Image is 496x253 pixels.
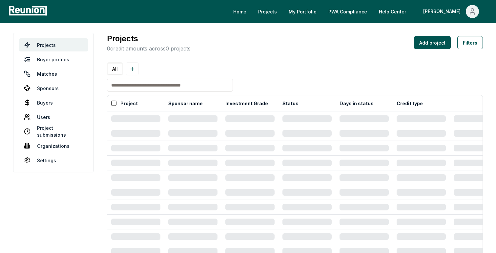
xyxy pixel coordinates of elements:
[107,33,191,45] h3: Projects
[395,97,424,110] button: Credit type
[19,110,88,124] a: Users
[414,36,451,49] button: Add project
[228,5,252,18] a: Home
[281,97,300,110] button: Status
[19,139,88,152] a: Organizations
[19,82,88,95] a: Sponsors
[374,5,411,18] a: Help Center
[119,97,139,110] button: Project
[224,97,269,110] button: Investment Grade
[19,125,88,138] a: Project submissions
[457,36,483,49] button: Filters
[167,97,204,110] button: Sponsor name
[283,5,322,18] a: My Portfolio
[107,45,191,52] p: 0 credit amounts across 0 projects
[423,5,463,18] div: [PERSON_NAME]
[19,154,88,167] a: Settings
[418,5,484,18] button: [PERSON_NAME]
[19,38,88,51] a: Projects
[228,5,489,18] nav: Main
[323,5,372,18] a: PWA Compliance
[19,96,88,109] a: Buyers
[19,53,88,66] a: Buyer profiles
[253,5,282,18] a: Projects
[108,64,122,74] button: All
[338,97,375,110] button: Days in status
[19,67,88,80] a: Matches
